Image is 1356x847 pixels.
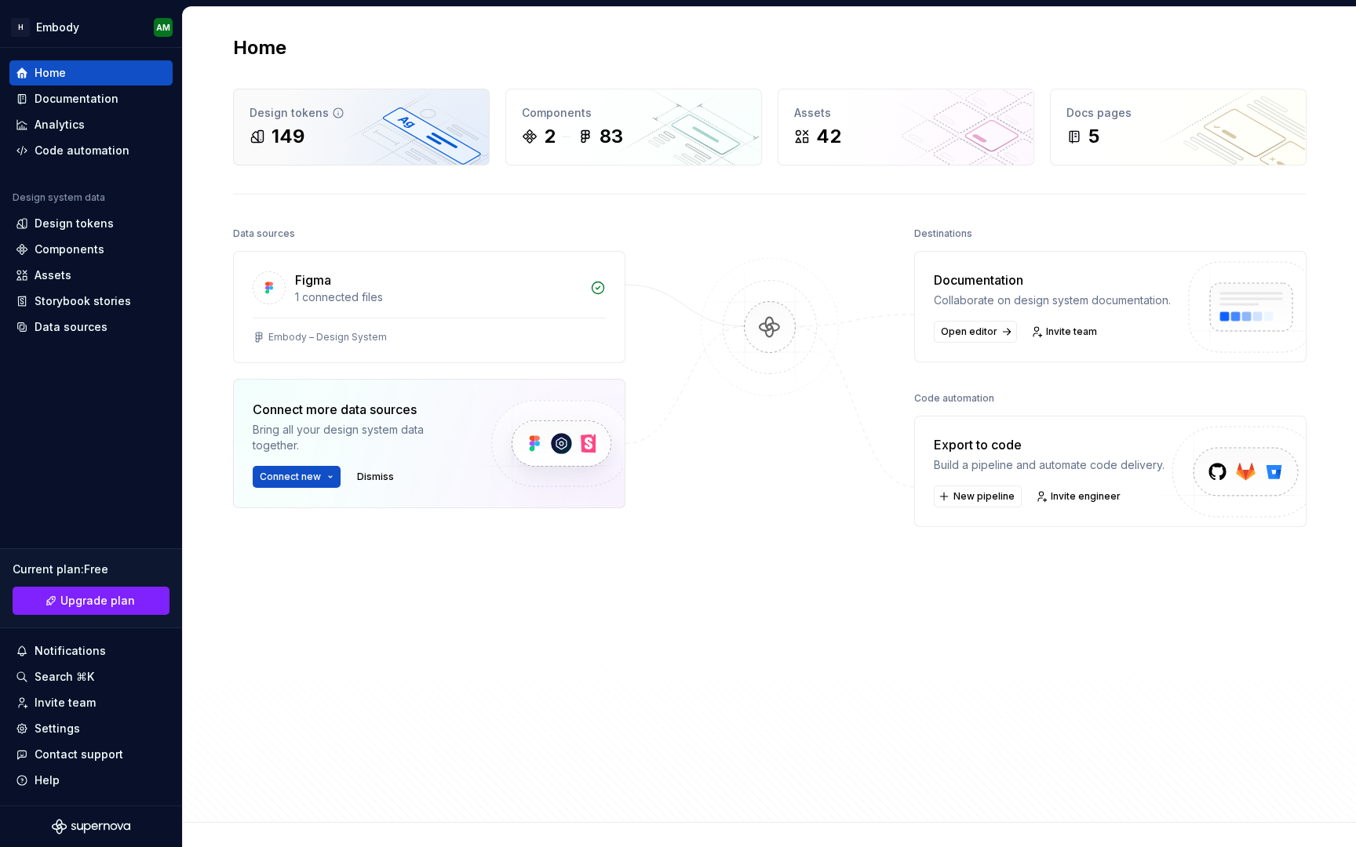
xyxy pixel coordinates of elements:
a: Components [9,237,173,262]
a: Upgrade plan [13,587,169,615]
span: Dismiss [357,471,394,483]
div: Search ⌘K [35,669,94,685]
div: Connect more data sources [253,400,465,419]
div: Notifications [35,643,106,659]
div: Help [35,772,60,788]
a: Analytics [9,112,173,137]
div: AM [156,21,170,34]
div: Design tokens [250,105,473,121]
div: Assets [794,105,1018,121]
div: Documentation [35,91,118,107]
a: Storybook stories [9,289,173,314]
a: Assets42 [778,89,1034,165]
div: Contact support [35,747,123,762]
a: Documentation [9,86,173,111]
div: Design tokens [35,216,114,231]
span: Connect new [260,471,321,483]
a: Code automation [9,138,173,163]
a: Data sources [9,314,173,340]
a: Invite engineer [1031,485,1128,507]
button: Dismiss [350,466,401,488]
span: Invite team [1046,325,1097,338]
a: Design tokens [9,211,173,236]
a: Figma1 connected filesEmbody – Design System [233,251,625,363]
a: Open editor [934,321,1017,343]
a: Settings [9,716,173,741]
div: Components [522,105,745,121]
svg: Supernova Logo [52,819,130,834]
div: Home [35,65,66,81]
div: H [11,18,30,37]
h2: Home [233,35,286,60]
a: Invite team [1026,321,1104,343]
div: Components [35,242,104,257]
div: Design system data [13,191,105,204]
a: Invite team [9,690,173,715]
div: Docs pages [1066,105,1290,121]
div: 2 [544,124,556,149]
a: Docs pages5 [1050,89,1307,165]
a: Assets [9,263,173,288]
span: Upgrade plan [60,593,135,609]
span: Open editor [941,325,997,338]
div: Export to code [934,435,1165,454]
div: Bring all your design system data together. [253,422,465,453]
span: Invite engineer [1051,490,1121,503]
span: New pipeline [953,490,1015,503]
div: Code automation [914,387,994,409]
button: Search ⌘K [9,664,173,689]
div: Current plan : Free [13,562,169,577]
div: 149 [272,124,304,149]
button: Connect new [253,466,341,488]
div: Settings [35,721,80,736]
button: Notifications [9,638,173,663]
a: Home [9,60,173,85]
div: Collaborate on design system documentation. [934,293,1171,308]
div: Build a pipeline and automate code delivery. [934,457,1165,473]
div: Destinations [914,223,972,245]
div: 42 [816,124,841,149]
div: Embody – Design System [268,331,387,344]
div: 5 [1088,124,1099,149]
button: HEmbodyAM [3,10,179,44]
div: Storybook stories [35,293,131,309]
div: Data sources [35,319,108,335]
button: New pipeline [934,485,1022,507]
a: Components283 [505,89,762,165]
button: Help [9,768,173,793]
div: Code automation [35,143,129,158]
div: Figma [295,271,331,289]
div: Documentation [934,271,1171,289]
div: Assets [35,267,71,283]
div: 83 [600,124,623,149]
div: Data sources [233,223,295,245]
div: Analytics [35,117,85,133]
div: 1 connected files [295,289,581,305]
div: Embody [36,20,79,35]
button: Contact support [9,742,173,767]
div: Invite team [35,695,96,711]
a: Design tokens149 [233,89,490,165]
